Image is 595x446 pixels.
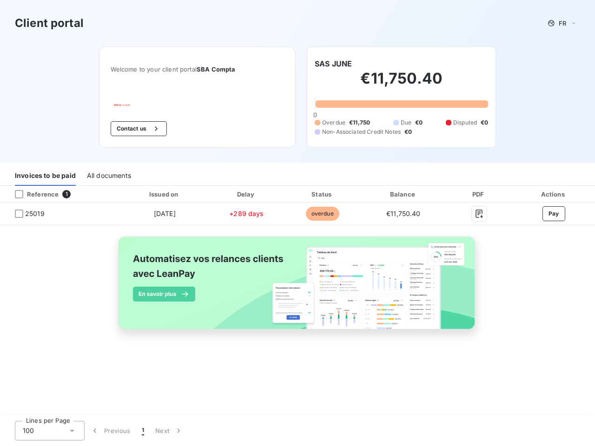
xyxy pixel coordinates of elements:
h2: €11,750.40 [315,69,488,97]
span: Disputed [453,118,477,127]
span: 1 [142,426,144,435]
button: Contact us [111,121,167,136]
span: Welcome to your client portal [111,66,284,73]
h3: Client portal [15,15,84,32]
div: PDF [448,190,511,199]
div: All documents [87,166,131,186]
span: overdue [306,207,339,221]
button: Previous [85,421,136,440]
span: €0 [404,128,412,136]
span: 25019 [25,209,45,218]
div: Reference [7,190,59,198]
span: €11,750.40 [386,210,421,217]
img: Company logo [111,101,170,106]
div: Balance [363,190,443,199]
div: Actions [514,190,593,199]
div: Issued on [122,190,207,199]
span: [DATE] [154,210,176,217]
span: FR [559,20,566,27]
span: €0 [415,118,423,127]
div: Delay [211,190,282,199]
span: 0 [313,111,317,118]
h6: SAS JUNE [315,58,352,69]
div: Invoices to be paid [15,166,76,186]
button: 1 [136,421,150,440]
span: +289 days [229,210,264,217]
span: SBA Compta [197,66,236,73]
span: Overdue [322,118,345,127]
img: banner [110,231,485,345]
span: Due [401,118,411,127]
span: €0 [481,118,488,127]
span: €11,750 [349,118,370,127]
span: 100 [23,426,34,435]
div: Status [285,190,359,199]
span: 1 [62,190,71,198]
span: Non-Associated Credit Notes [322,128,401,136]
button: Pay [542,206,565,221]
button: Next [150,421,189,440]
